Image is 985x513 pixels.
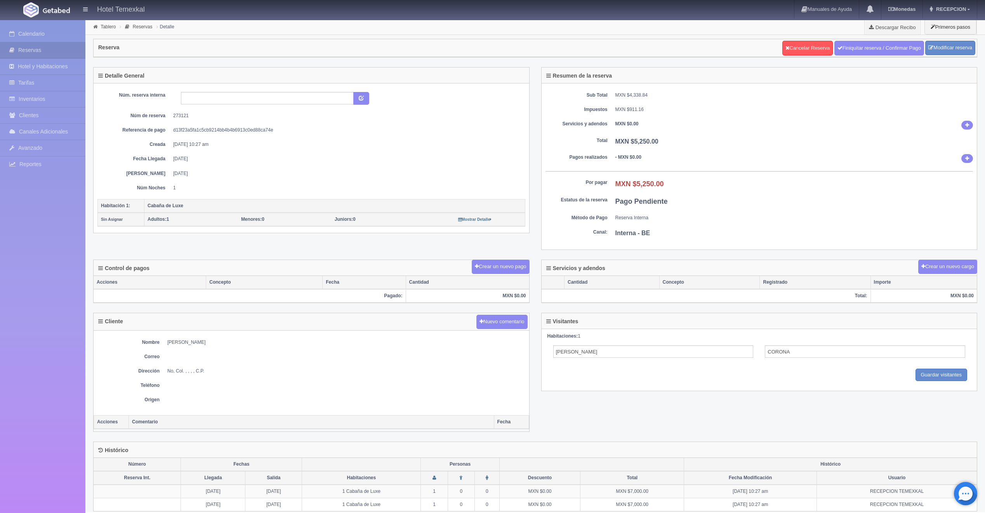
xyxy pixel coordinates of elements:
[580,485,684,498] td: MXN $7,000.00
[918,260,977,274] button: Crear un nuevo cargo
[545,215,608,221] dt: Método de Pago
[181,458,302,471] th: Fechas
[94,289,406,303] th: Pagado:
[545,121,608,127] dt: Servicios y adendos
[553,345,754,358] input: Nombre del Adulto
[547,333,578,339] strong: Habitaciones:
[167,339,525,346] dd: [PERSON_NAME]
[241,217,262,222] strong: Menores:
[916,369,968,381] input: Guardar visitantes
[173,170,519,177] dd: [DATE]
[545,92,608,99] dt: Sub Total
[103,127,165,133] dt: Referencia de pago
[615,92,973,99] dd: MXN $4,338.84
[615,106,973,113] dd: MXN $911.16
[206,276,323,289] th: Concepto
[782,41,833,55] a: Cancelar Reserva
[615,121,639,127] b: MXN $0.00
[103,141,165,148] dt: Creada
[580,498,684,511] td: MXN $7,000.00
[173,127,519,133] dd: d13f23a5fa1c5cb9214bb4b4b6913c0ed88ca74e
[888,6,916,12] b: Monedas
[545,154,608,161] dt: Pagos realizados
[615,230,650,236] b: Interna - BE
[148,217,167,222] strong: Adultos:
[144,199,525,213] th: Cabaña de Luxe
[101,203,130,208] b: Habitación 1:
[181,498,245,511] td: [DATE]
[101,217,123,222] small: Sin Asignar
[245,471,302,485] th: Salida
[545,137,608,144] dt: Total
[148,217,169,222] span: 1
[98,45,120,50] h4: Reserva
[659,276,760,289] th: Concepto
[94,415,129,429] th: Acciones
[684,485,817,498] td: [DATE] 10:27 am
[173,185,519,191] dd: 1
[865,19,920,35] a: Descargar Recibo
[474,485,499,498] td: 0
[98,447,129,453] h4: Histórico
[181,485,245,498] td: [DATE]
[97,354,160,360] dt: Correo
[546,73,612,79] h4: Resumen de la reserva
[816,485,977,498] td: RECEPCION TEMEXKAL
[97,339,160,346] dt: Nombre
[421,498,448,511] td: 1
[103,185,165,191] dt: Núm Noches
[474,498,499,511] td: 0
[870,276,977,289] th: Importe
[565,276,660,289] th: Cantidad
[934,6,966,12] span: RECEPCION
[173,113,519,119] dd: 273121
[545,229,608,236] dt: Canal:
[97,368,160,374] dt: Dirección
[458,217,492,222] small: Mostrar Detalle
[97,382,160,389] dt: Teléfono
[94,276,206,289] th: Acciones
[302,471,421,485] th: Habitaciones
[94,458,181,471] th: Número
[245,498,302,511] td: [DATE]
[98,265,149,271] h4: Control de pagos
[335,217,356,222] span: 0
[684,498,817,511] td: [DATE] 10:27 am
[103,92,165,99] dt: Núm. reserva interna
[103,113,165,119] dt: Núm de reserva
[97,397,160,403] dt: Origen
[684,458,977,471] th: Histórico
[406,276,529,289] th: Cantidad
[323,276,406,289] th: Fecha
[546,319,578,324] h4: Visitantes
[43,7,70,13] img: Getabed
[870,289,977,303] th: MXN $0.00
[98,319,123,324] h4: Cliente
[499,485,580,498] td: MXN $0.00
[760,276,870,289] th: Registrado
[615,138,658,145] b: MXN $5,250.00
[816,471,977,485] th: Usuario
[925,41,975,55] a: Modificar reserva
[499,498,580,511] td: MXN $0.00
[545,197,608,203] dt: Estatus de la reserva
[103,156,165,162] dt: Fecha Llegada
[335,217,353,222] strong: Juniors:
[834,41,924,55] a: Finiquitar reserva / Confirmar Pago
[167,368,525,374] dd: No, Col. , , , , C.P.
[241,217,264,222] span: 0
[181,471,245,485] th: Llegada
[816,498,977,511] td: RECEPCION TEMEXKAL
[406,289,529,303] th: MXN $0.00
[499,471,580,485] th: Descuento
[476,315,528,329] button: Nuevo comentario
[421,458,499,471] th: Personas
[23,2,39,17] img: Getabed
[542,289,871,303] th: Total:
[580,471,684,485] th: Total
[173,156,519,162] dd: [DATE]
[924,19,976,35] button: Primeros pasos
[615,215,973,221] dd: Reserva Interna
[302,485,421,498] td: 1 Cabaña de Luxe
[448,485,474,498] td: 0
